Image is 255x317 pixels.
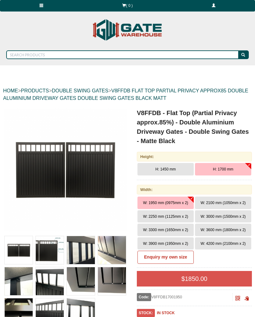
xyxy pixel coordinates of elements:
[137,293,233,301] div: V8FFDB17001950
[244,296,249,301] span: Click to copy the URL
[21,88,49,93] a: PRODUCTS
[36,236,64,264] img: V8FFDB - Flat Top (Partial Privacy approx.85%) - Double Aluminium Driveway Gates - Double Swing G...
[144,254,187,259] b: Enquiry my own size
[201,214,246,219] span: W: 3000 mm (1500mm x 2)
[213,167,233,171] span: H: 1700 mm
[137,251,194,264] a: Enquiry my own size
[143,241,188,246] span: W: 3900 mm (1950mm x 2)
[137,271,252,287] div: $
[235,297,240,301] a: Click to enlarge and scan to share.
[91,16,164,44] img: Gate Warehouse
[36,267,64,295] img: V8FFDB - Flat Top (Partial Privacy approx.85%) - Double Aluminium Driveway Gates - Double Swing G...
[137,163,194,175] button: H: 1450 mm
[137,185,252,194] div: Width:
[201,241,246,246] span: W: 4200 mm (2100mm x 2)
[143,201,188,205] span: W: 1950 mm (0975mm x 2)
[67,267,95,295] img: V8FFDB - Flat Top (Partial Privacy approx.85%) - Double Aluminium Driveway Gates - Double Swing G...
[137,309,155,317] span: STOCK:
[155,167,176,171] span: H: 1450 mm
[137,224,194,236] button: W: 3300 mm (1650mm x 2)
[6,50,239,59] input: SEARCH PRODUCTS
[3,88,248,101] a: V8FFDB FLAT TOP PARTIAL PRIVACY APPROX85 DOUBLE ALUMINIUM DRIVEWAY GATES DOUBLE SWING GATES BLACK...
[52,88,108,93] a: DOUBLE SWING GATES
[98,267,126,295] img: V8FFDB - Flat Top (Partial Privacy approx.85%) - Double Aluminium Driveway Gates - Double Swing G...
[137,210,194,223] button: W: 2250 mm (1125mm x 2)
[4,108,127,231] img: V8FFDB - Flat Top (Partial Privacy approx.85%) - Double Aluminium Driveway Gates - Double Swing G...
[195,224,251,236] button: W: 3600 mm (1800mm x 2)
[143,214,188,219] span: W: 2250 mm (1125mm x 2)
[195,237,251,250] button: W: 4200 mm (2100mm x 2)
[5,236,33,264] img: V8FFDB - Flat Top (Partial Privacy approx.85%) - Double Aluminium Driveway Gates - Double Swing G...
[195,197,251,209] button: W: 2100 mm (1050mm x 2)
[137,152,252,161] div: Height:
[3,88,18,93] a: HOME
[185,275,207,282] span: 1850.00
[137,293,151,301] span: Code:
[201,201,246,205] span: W: 2100 mm (1050mm x 2)
[98,236,126,264] img: V8FFDB - Flat Top (Partial Privacy approx.85%) - Double Aluminium Driveway Gates - Double Swing G...
[157,311,174,315] b: IN STOCK
[137,237,194,250] button: W: 3900 mm (1950mm x 2)
[137,108,252,146] h1: V8FFDB - Flat Top (Partial Privacy approx.85%) - Double Aluminium Driveway Gates - Double Swing G...
[143,228,188,232] span: W: 3300 mm (1650mm x 2)
[201,228,246,232] span: W: 3600 mm (1800mm x 2)
[3,81,252,108] div: > > >
[67,236,95,264] img: V8FFDB - Flat Top (Partial Privacy approx.85%) - Double Aluminium Driveway Gates - Double Swing G...
[137,197,194,209] button: W: 1950 mm (0975mm x 2)
[5,267,33,295] img: V8FFDB - Flat Top (Partial Privacy approx.85%) - Double Aluminium Driveway Gates - Double Swing G...
[195,210,251,223] button: W: 3000 mm (1500mm x 2)
[195,163,251,175] button: H: 1700 mm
